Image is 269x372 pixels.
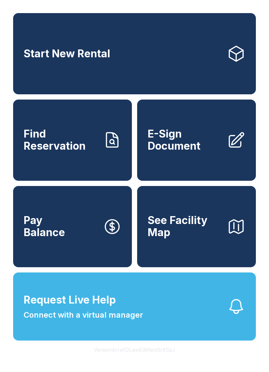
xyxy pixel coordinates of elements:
span: Find Reservation [24,128,98,152]
span: Request Live Help [24,292,116,308]
a: Find Reservation [13,100,132,181]
button: VersionkrrefDLawElMlwz8nfSsJ [89,341,180,359]
button: See Facility Map [137,186,256,267]
button: Request Live HelpConnect with a virtual manager [13,272,256,341]
span: Connect with a virtual manager [24,309,143,321]
a: Start New Rental [13,13,256,94]
a: E-Sign Document [137,100,256,181]
span: E-Sign Document [148,128,222,152]
span: See Facility Map [148,214,222,238]
span: Start New Rental [24,48,110,60]
button: PayBalance [13,186,132,267]
span: Pay Balance [24,214,65,238]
